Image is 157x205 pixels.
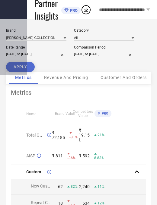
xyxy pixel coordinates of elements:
[26,153,35,158] span: AISP
[26,133,46,137] span: Total GMV
[81,4,91,15] div: Open download list
[94,156,104,160] span: 8.83%
[6,45,66,49] div: Date Range
[74,45,134,49] div: Comparison Period
[74,28,134,33] div: Category
[26,169,46,174] span: Customer Count (New vs Repeat)
[79,184,90,189] div: 2,240
[73,109,93,118] span: Competitors Value
[6,51,66,57] input: Select date range
[52,153,63,158] div: ₹ 811
[6,28,66,33] div: Brand
[98,184,104,189] span: 11%
[101,75,147,80] span: Customer And Orders
[52,130,65,140] div: ₹ 72,185
[58,184,63,189] div: 62
[44,75,88,80] span: Revenue And Pricing
[31,200,66,205] span: Repeat Customers
[98,133,104,137] span: 21%
[6,62,35,72] button: APPLY
[100,112,108,115] span: PRO
[71,184,78,189] span: 32%
[69,8,78,13] span: PRO
[26,112,36,116] span: Name
[79,153,90,158] div: ₹ 592
[74,51,134,57] input: Select comparison period
[69,135,78,139] span: -31%
[11,89,146,96] div: Metrics
[55,112,75,116] span: Brand Value
[15,75,32,80] span: Metrics
[31,184,61,188] span: New Customers
[67,156,75,160] span: -36%
[79,128,90,142] div: ₹ 19.15 L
